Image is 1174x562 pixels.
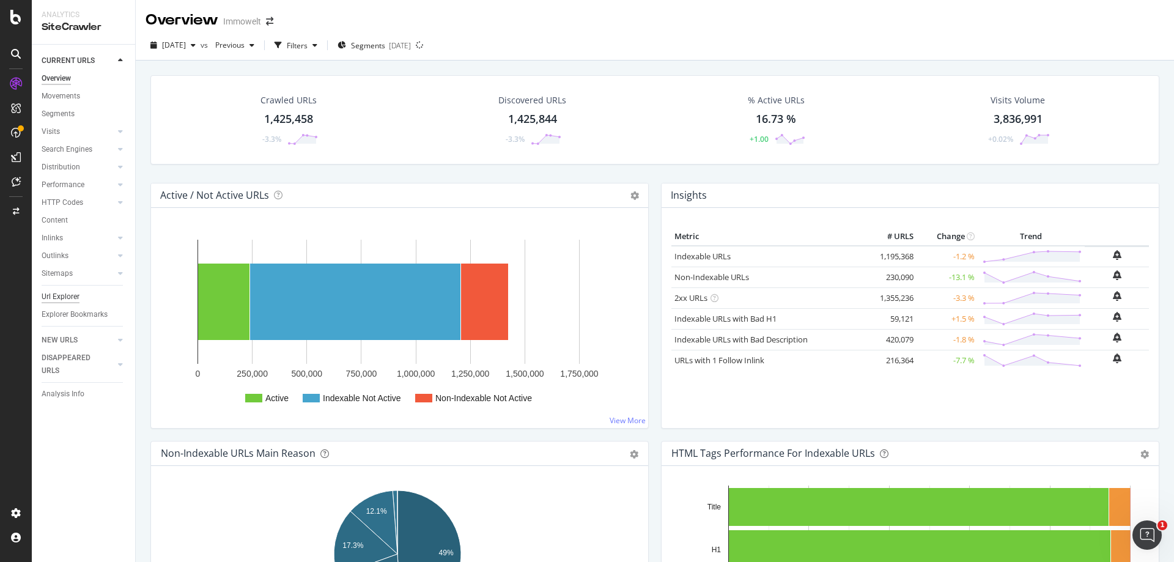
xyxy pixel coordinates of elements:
[42,388,84,401] div: Analysis Info
[160,187,269,204] h4: Active / Not Active URLs
[707,503,722,511] text: Title
[671,447,875,459] div: HTML Tags Performance for Indexable URLs
[42,196,114,209] a: HTTP Codes
[146,35,201,55] button: [DATE]
[42,161,114,174] a: Distribution
[42,179,114,191] a: Performance
[196,369,201,379] text: 0
[674,313,777,324] a: Indexable URLs with Bad H1
[674,292,707,303] a: 2xx URLs
[201,40,210,50] span: vs
[42,214,68,227] div: Content
[671,227,868,246] th: Metric
[42,308,108,321] div: Explorer Bookmarks
[389,40,411,51] div: [DATE]
[42,125,60,138] div: Visits
[868,227,917,246] th: # URLS
[264,111,313,127] div: 1,425,458
[162,40,186,50] span: 2025 Aug. 15th
[1132,520,1162,550] iframe: Intercom live chat
[868,329,917,350] td: 420,079
[712,545,722,554] text: H1
[161,227,638,418] svg: A chart.
[560,369,598,379] text: 1,750,000
[42,54,95,67] div: CURRENT URLS
[146,10,218,31] div: Overview
[42,267,114,280] a: Sitemaps
[868,267,917,287] td: 230,090
[351,40,385,51] span: Segments
[630,450,638,459] div: gear
[42,54,114,67] a: CURRENT URLS
[1113,250,1121,260] div: bell-plus
[917,227,978,246] th: Change
[868,287,917,308] td: 1,355,236
[868,308,917,329] td: 59,121
[42,352,114,377] a: DISAPPEARED URLS
[1113,270,1121,280] div: bell-plus
[42,388,127,401] a: Analysis Info
[917,267,978,287] td: -13.1 %
[674,334,808,345] a: Indexable URLs with Bad Description
[266,17,273,26] div: arrow-right-arrow-left
[42,334,78,347] div: NEW URLS
[610,415,646,426] a: View More
[1113,333,1121,342] div: bell-plus
[42,214,127,227] a: Content
[498,94,566,106] div: Discovered URLs
[435,393,532,403] text: Non-Indexable Not Active
[42,352,103,377] div: DISAPPEARED URLS
[210,35,259,55] button: Previous
[42,143,114,156] a: Search Engines
[291,369,322,379] text: 500,000
[223,15,261,28] div: Immowelt
[988,134,1013,144] div: +0.02%
[42,10,125,20] div: Analytics
[991,94,1045,106] div: Visits Volume
[42,125,114,138] a: Visits
[674,272,749,283] a: Non-Indexable URLs
[161,447,316,459] div: Non-Indexable URLs Main Reason
[42,179,84,191] div: Performance
[342,541,363,550] text: 17.3%
[42,290,79,303] div: Url Explorer
[323,393,401,403] text: Indexable Not Active
[42,108,75,120] div: Segments
[978,227,1085,246] th: Trend
[42,334,114,347] a: NEW URLS
[237,369,268,379] text: 250,000
[210,40,245,50] span: Previous
[42,108,127,120] a: Segments
[42,267,73,280] div: Sitemaps
[42,72,71,85] div: Overview
[630,191,639,200] i: Options
[868,350,917,371] td: 216,364
[674,251,731,262] a: Indexable URLs
[42,196,83,209] div: HTTP Codes
[42,20,125,34] div: SiteCrawler
[756,111,796,127] div: 16.73 %
[671,187,707,204] h4: Insights
[260,94,317,106] div: Crawled URLs
[42,90,127,103] a: Movements
[262,134,281,144] div: -3.3%
[366,507,387,516] text: 12.1%
[674,355,764,366] a: URLs with 1 Follow Inlink
[265,393,289,403] text: Active
[42,90,80,103] div: Movements
[750,134,769,144] div: +1.00
[1157,520,1167,530] span: 1
[397,369,435,379] text: 1,000,000
[346,369,377,379] text: 750,000
[42,308,127,321] a: Explorer Bookmarks
[748,94,805,106] div: % Active URLs
[1113,291,1121,301] div: bell-plus
[42,72,127,85] a: Overview
[1140,450,1149,459] div: gear
[1113,312,1121,322] div: bell-plus
[994,111,1043,127] div: 3,836,991
[868,246,917,267] td: 1,195,368
[287,40,308,51] div: Filters
[42,161,80,174] div: Distribution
